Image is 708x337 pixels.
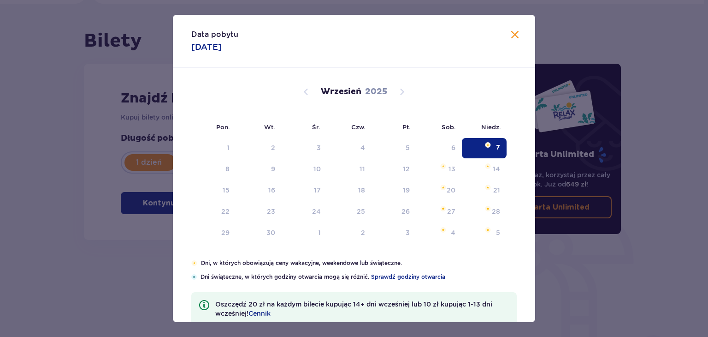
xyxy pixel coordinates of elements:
td: wtorek, 9 września 2025 [236,159,282,180]
div: 10 [313,164,321,174]
div: 20 [447,186,455,195]
small: Pt. [402,123,411,131]
div: 15 [223,186,230,195]
td: Not available. środa, 3 września 2025 [282,138,327,158]
div: 16 [268,186,275,195]
div: 8 [225,164,230,174]
p: Wrzesień [321,86,361,97]
td: piątek, 19 września 2025 [372,181,416,201]
td: wtorek, 23 września 2025 [236,202,282,222]
td: Not available. piątek, 5 września 2025 [372,138,416,158]
td: sobota, 20 września 2025 [416,181,462,201]
td: Not available. wtorek, 2 września 2025 [236,138,282,158]
td: czwartek, 2 października 2025 [327,223,372,243]
td: piątek, 3 października 2025 [372,223,416,243]
div: 19 [403,186,410,195]
div: 25 [357,207,365,216]
div: 1 [318,228,321,237]
div: 24 [312,207,321,216]
td: środa, 24 września 2025 [282,202,327,222]
div: 4 [360,143,365,152]
td: niedziela, 14 września 2025 [462,159,507,180]
div: 6 [451,143,455,152]
small: Sob. [442,123,456,131]
td: niedziela, 28 września 2025 [462,202,507,222]
div: 12 [403,164,410,174]
td: poniedziałek, 15 września 2025 [191,181,236,201]
div: 2 [361,228,365,237]
small: Czw. [351,123,366,131]
td: środa, 17 września 2025 [282,181,327,201]
div: 26 [401,207,410,216]
div: 23 [267,207,275,216]
div: 17 [314,186,321,195]
td: wtorek, 16 września 2025 [236,181,282,201]
td: czwartek, 11 września 2025 [327,159,372,180]
td: sobota, 4 października 2025 [416,223,462,243]
div: 29 [221,228,230,237]
div: 13 [448,164,455,174]
small: Niedz. [481,123,501,131]
td: poniedziałek, 29 września 2025 [191,223,236,243]
small: Wt. [264,123,275,131]
td: Not available. sobota, 6 września 2025 [416,138,462,158]
div: Calendar [173,68,535,259]
td: poniedziałek, 8 września 2025 [191,159,236,180]
td: czwartek, 18 września 2025 [327,181,372,201]
td: sobota, 13 września 2025 [416,159,462,180]
div: 9 [271,164,275,174]
td: Not available. czwartek, 4 września 2025 [327,138,372,158]
div: 3 [406,228,410,237]
td: piątek, 12 września 2025 [372,159,416,180]
td: sobota, 27 września 2025 [416,202,462,222]
p: 2025 [365,86,387,97]
small: Śr. [312,123,320,131]
td: niedziela, 21 września 2025 [462,181,507,201]
div: 1 [227,143,230,152]
div: 5 [406,143,410,152]
div: 18 [358,186,365,195]
td: poniedziałek, 22 września 2025 [191,202,236,222]
div: 3 [317,143,321,152]
div: 30 [266,228,275,237]
div: 2 [271,143,275,152]
div: 11 [360,164,365,174]
td: wtorek, 30 września 2025 [236,223,282,243]
div: 4 [451,228,455,237]
td: niedziela, 5 października 2025 [462,223,507,243]
td: Not available. poniedziałek, 1 września 2025 [191,138,236,158]
td: Selected. niedziela, 7 września 2025 [462,138,507,158]
td: piątek, 26 września 2025 [372,202,416,222]
td: czwartek, 25 września 2025 [327,202,372,222]
small: Pon. [216,123,230,131]
div: 27 [447,207,455,216]
td: środa, 10 września 2025 [282,159,327,180]
td: środa, 1 października 2025 [282,223,327,243]
div: 22 [221,207,230,216]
